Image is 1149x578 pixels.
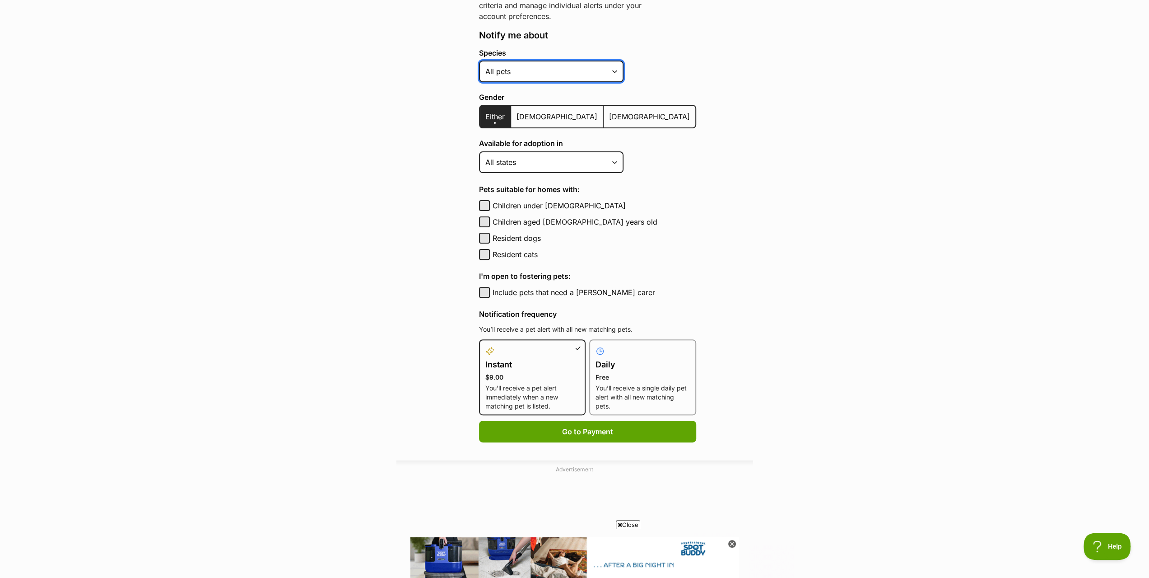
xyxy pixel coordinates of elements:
[479,29,696,442] fieldset: Notify me about
[562,426,613,437] span: Go to Payment
[485,384,580,411] p: You’ll receive a pet alert immediately when a new matching pet is listed.
[493,233,696,244] label: Resident dogs
[493,216,696,227] label: Children aged [DEMOGRAPHIC_DATA] years old
[595,384,690,411] p: You’ll receive a single daily pet alert with all new matching pets.
[479,271,696,282] h4: I'm open to fostering pets:
[479,309,696,320] h4: Notification frequency
[485,373,580,382] p: $9.00
[479,49,696,57] label: Species
[479,421,696,442] button: Go to Payment
[479,325,696,334] p: You’ll receive a pet alert with all new matching pets.
[595,373,690,382] p: Free
[493,200,696,211] label: Children under [DEMOGRAPHIC_DATA]
[485,112,505,121] span: Either
[609,112,690,121] span: [DEMOGRAPHIC_DATA]
[479,30,548,41] span: Notify me about
[493,249,696,260] label: Resident cats
[479,93,696,101] label: Gender
[479,139,696,147] label: Available for adoption in
[493,287,696,298] label: Include pets that need a [PERSON_NAME] carer
[1084,533,1131,560] iframe: Help Scout Beacon - Open
[410,533,739,573] iframe: Advertisement
[516,112,597,121] span: [DEMOGRAPHIC_DATA]
[595,358,690,371] h4: Daily
[616,520,640,529] span: Close
[485,358,580,371] h4: Instant
[479,184,696,195] h4: Pets suitable for homes with:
